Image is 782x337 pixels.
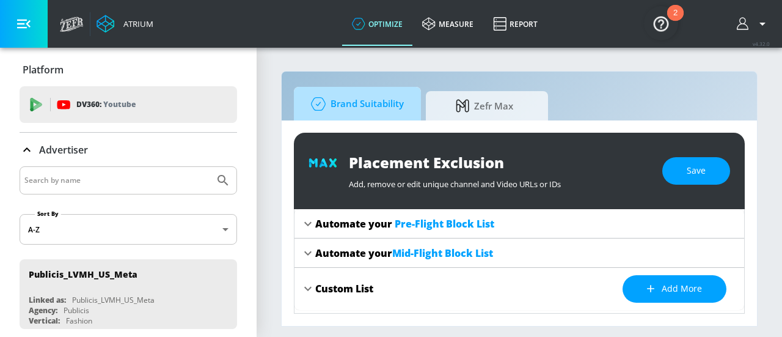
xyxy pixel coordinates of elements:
span: Mid-Flight Block List [392,246,493,260]
div: Automate your [315,246,493,260]
div: Fashion [66,316,92,326]
span: v 4.32.0 [753,40,770,47]
div: A-Z [20,214,237,245]
span: Zefr Max [438,91,531,120]
p: Youtube [103,98,136,111]
button: Save [662,157,730,185]
div: Custom ListAdd more [294,268,744,310]
div: Publicis [64,305,89,316]
div: Publicis_LVMH_US_MetaLinked as:Publicis_LVMH_US_MetaAgency:PublicisVertical:Fashion [20,259,237,329]
span: Pre-Flight Block List [395,217,494,231]
a: measure [412,2,483,46]
div: Atrium [119,18,153,29]
button: Open Resource Center, 2 new notifications [644,6,678,40]
div: Automate your Pre-Flight Block List [294,209,744,239]
span: Brand Suitability [306,89,404,119]
p: Platform [23,63,64,76]
a: Atrium [97,15,153,33]
div: Advertiser [20,133,237,167]
div: Vertical: [29,316,60,326]
button: Add more [623,275,726,303]
div: DV360: Youtube [20,86,237,123]
div: Linked as: [29,295,66,305]
a: Report [483,2,547,46]
p: Advertiser [39,143,88,157]
div: Agency: [29,305,57,316]
span: Add more [647,281,702,297]
div: Publicis_LVMH_US_Meta [72,295,155,305]
div: 2 [673,13,678,29]
div: Automate your [315,217,494,231]
div: Add, remove or edit unique channel and Video URLs or IDs [349,172,650,190]
div: Custom List [315,282,373,295]
p: DV360: [76,98,136,111]
div: Automate yourMid-Flight Block List [294,239,744,268]
span: Save [687,163,706,179]
label: Sort By [35,210,61,218]
div: Platform [20,53,237,87]
div: Placement Exclusion [349,152,650,172]
div: Publicis_LVMH_US_Meta [29,268,137,280]
input: Search by name [24,172,210,188]
a: optimize [342,2,412,46]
